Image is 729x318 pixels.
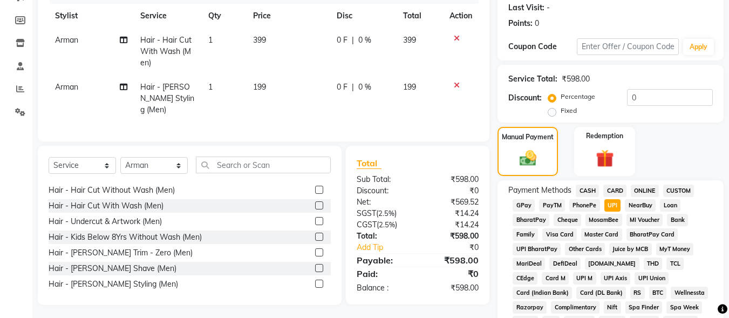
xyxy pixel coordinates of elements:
[626,214,663,226] span: MI Voucher
[337,82,348,93] span: 0 F
[508,2,544,13] div: Last Visit:
[508,73,557,85] div: Service Total:
[569,199,600,212] span: PhonePe
[55,35,78,45] span: Arman
[603,185,626,197] span: CARD
[358,35,371,46] span: 0 %
[508,185,571,196] span: Payment Methods
[140,82,194,114] span: Hair - [PERSON_NAME] Styling (Men)
[49,216,162,227] div: Hair - Undercut & Artwork (Men)
[358,82,371,93] span: 0 %
[349,282,418,294] div: Balance :
[418,267,487,280] div: ₹0
[357,158,381,169] span: Total
[378,209,394,218] span: 2.5%
[561,92,595,102] label: Percentage
[635,272,669,285] span: UPI Union
[55,82,78,92] span: Arman
[253,82,266,92] span: 199
[663,185,694,197] span: CUSTOM
[202,4,247,28] th: Qty
[253,35,266,45] span: 399
[513,258,545,270] span: MariDeal
[508,41,576,52] div: Coupon Code
[573,272,596,285] span: UPI M
[208,82,213,92] span: 1
[140,35,192,67] span: Hair - Hair Cut With Wash (Men)
[349,254,418,267] div: Payable:
[49,4,134,28] th: Stylist
[49,232,202,243] div: Hair - Kids Below 8Yrs Without Wash (Men)
[247,4,330,28] th: Price
[562,73,590,85] div: ₹598.00
[542,228,577,241] span: Visa Card
[513,272,537,285] span: CEdge
[357,220,377,229] span: CGST
[581,228,622,241] span: Master Card
[656,243,694,255] span: MyT Money
[649,287,667,299] span: BTC
[577,38,679,55] input: Enter Offer / Coupon Code
[585,214,622,226] span: MosamBee
[666,301,702,314] span: Spa Week
[349,197,418,208] div: Net:
[565,243,605,255] span: Other Cards
[352,82,354,93] span: |
[601,272,631,285] span: UPI Axis
[549,258,581,270] span: DefiDeal
[403,82,416,92] span: 199
[349,242,429,253] a: Add Tip
[397,4,444,28] th: Total
[349,208,418,219] div: ( )
[357,208,376,218] span: SGST
[554,214,581,226] span: Cheque
[513,243,561,255] span: UPI BharatPay
[671,287,708,299] span: Wellnessta
[349,219,418,231] div: ( )
[585,258,639,270] span: [DOMAIN_NAME]
[551,301,599,314] span: Complimentary
[625,301,663,314] span: Spa Finder
[418,254,487,267] div: ₹598.00
[349,174,418,185] div: Sub Total:
[513,228,538,241] span: Family
[539,199,565,212] span: PayTM
[508,92,542,104] div: Discount:
[513,214,549,226] span: BharatPay
[660,199,680,212] span: Loan
[547,2,550,13] div: -
[508,18,533,29] div: Points:
[513,287,572,299] span: Card (Indian Bank)
[349,185,418,197] div: Discount:
[330,4,397,28] th: Disc
[49,279,178,290] div: Hair - [PERSON_NAME] Styling (Men)
[49,185,175,196] div: Hair - Hair Cut Without Wash (Men)
[443,4,479,28] th: Action
[683,39,714,55] button: Apply
[604,301,621,314] span: Nift
[196,157,331,173] input: Search or Scan
[49,263,176,274] div: Hair - [PERSON_NAME] Shave (Men)
[379,220,395,229] span: 2.5%
[625,199,656,212] span: NearBuy
[513,199,535,212] span: GPay
[535,18,539,29] div: 0
[576,185,599,197] span: CASH
[49,247,193,259] div: Hair - [PERSON_NAME] Trim - Zero (Men)
[514,148,542,168] img: _cash.svg
[542,272,569,285] span: Card M
[644,258,663,270] span: THD
[502,132,554,142] label: Manual Payment
[626,228,678,241] span: BharatPay Card
[49,200,163,212] div: Hair - Hair Cut With Wash (Men)
[631,185,659,197] span: ONLINE
[418,219,487,231] div: ₹14.24
[337,35,348,46] span: 0 F
[513,301,547,314] span: Razorpay
[666,258,684,270] span: TCL
[604,199,621,212] span: UPI
[418,185,487,197] div: ₹0
[134,4,202,28] th: Service
[208,35,213,45] span: 1
[590,147,619,170] img: _gift.svg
